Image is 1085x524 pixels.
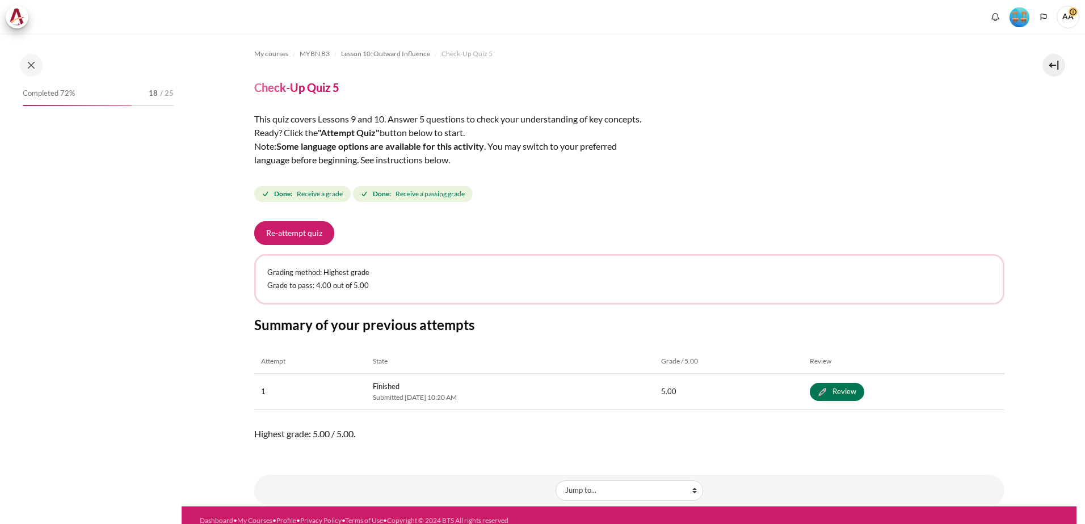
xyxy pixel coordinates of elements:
a: Lesson 10: Outward Influence [341,47,430,61]
section: Content [182,33,1076,506]
div: Show notification window with no new notifications [987,9,1004,26]
a: Level #4 [1005,6,1034,27]
img: Architeck [9,9,25,26]
th: Review [803,349,1004,374]
span: 18 [149,88,158,99]
a: My courses [254,47,288,61]
span: Highest grade: 5.00 / 5.00. [254,427,1004,441]
strong: Done: [373,189,391,199]
span: AA [1057,6,1079,28]
span: Lesson 10: Outward Influence [341,49,430,59]
button: Re-attempt quiz [254,221,334,245]
th: Attempt [254,349,367,374]
button: Languages [1035,9,1052,26]
h4: Check-Up Quiz 5 [254,80,339,95]
td: 1 [254,374,367,409]
div: This quiz covers Lessons 9 and 10. Answer 5 questions to check your understanding of key concepts... [254,112,651,167]
img: Level #4 [1010,7,1029,27]
span: / 25 [160,88,174,99]
a: Check-Up Quiz 5 [441,47,493,61]
nav: Navigation bar [254,45,1004,63]
th: Grade / 5.00 [654,349,804,374]
a: User menu [1057,6,1079,28]
h3: Summary of your previous attempts [254,316,1004,333]
div: Completion requirements for Check-Up Quiz 5 [254,184,475,204]
th: State [366,349,654,374]
span: Submitted [DATE] 10:20 AM [373,392,647,403]
div: 72% [23,105,132,106]
span: Receive a grade [297,189,343,199]
strong: Some language options are available for this activity [276,141,484,151]
p: Grading method: Highest grade [267,267,991,278]
span: Completed 72% [23,88,75,99]
span: Receive a passing grade [396,189,465,199]
td: 5.00 [654,374,804,409]
td: Finished [366,374,654,409]
span: Note: [254,141,276,151]
strong: "Attempt Quiz" [318,127,380,138]
div: Level #4 [1010,6,1029,27]
a: MYBN B3 [300,47,330,61]
strong: Done: [274,189,292,199]
a: Review [810,383,864,401]
span: My courses [254,49,288,59]
a: Architeck Architeck [6,6,34,28]
p: Grade to pass: 4.00 out of 5.00 [267,280,991,291]
span: Check-Up Quiz 5 [441,49,493,59]
span: MYBN B3 [300,49,330,59]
